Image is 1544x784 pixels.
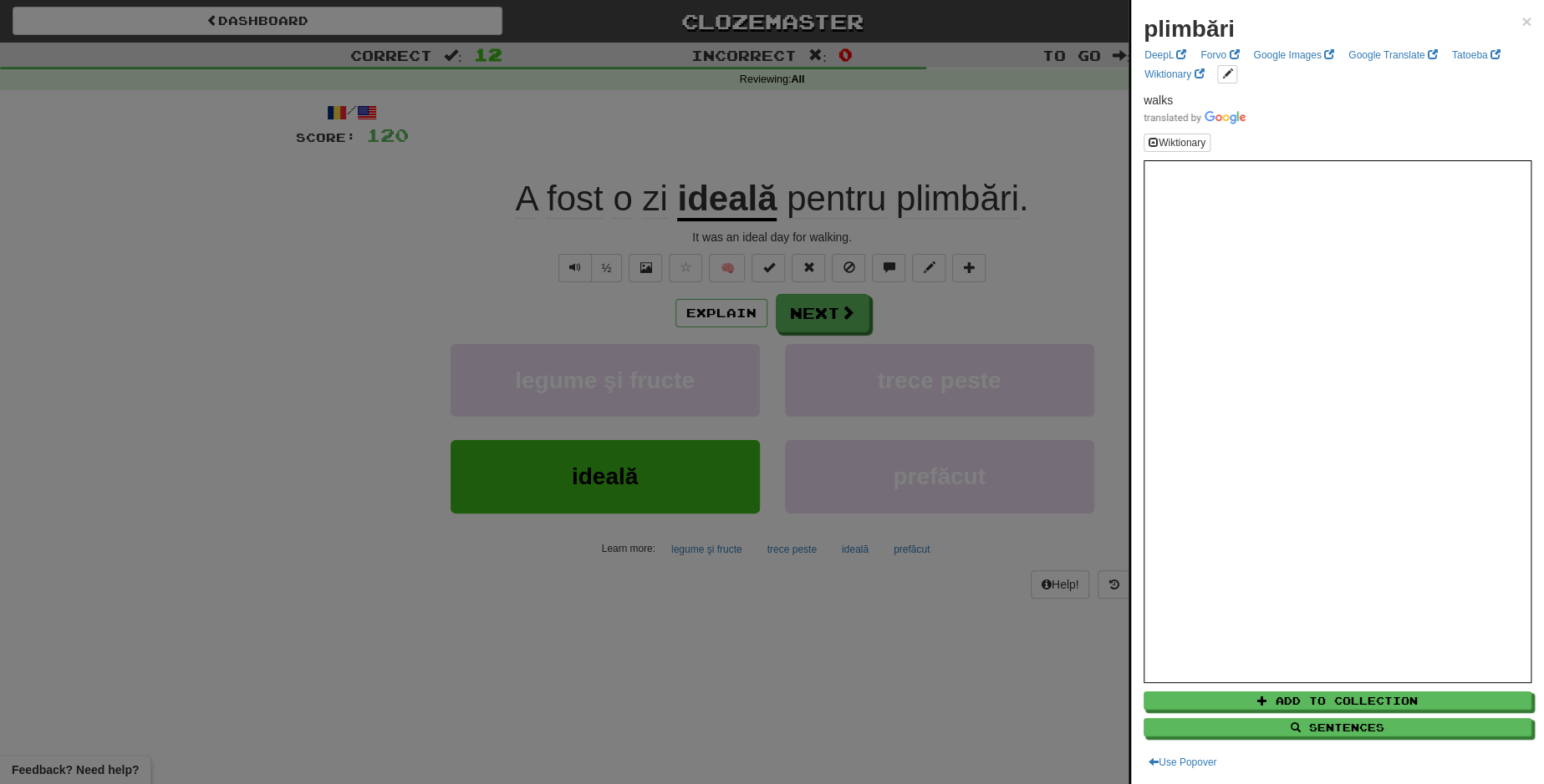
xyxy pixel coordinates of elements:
[1217,65,1237,83] button: edit links
[1144,94,1173,107] span: walks
[1447,46,1506,64] a: Tatoeba
[1139,46,1191,64] a: DeepL
[1521,12,1531,31] span: ×
[1521,13,1531,30] button: Close
[1139,65,1209,83] a: Wiktionary
[1144,753,1221,771] button: Use Popover
[1144,718,1531,736] button: Sentences
[1144,111,1246,124] img: Color short
[1248,46,1339,64] a: Google Images
[1195,46,1244,64] a: Forvo
[1343,46,1443,64] a: Google Translate
[1144,16,1235,42] strong: plimbări
[1144,691,1531,710] button: Add to Collection
[1144,134,1210,152] button: Wiktionary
